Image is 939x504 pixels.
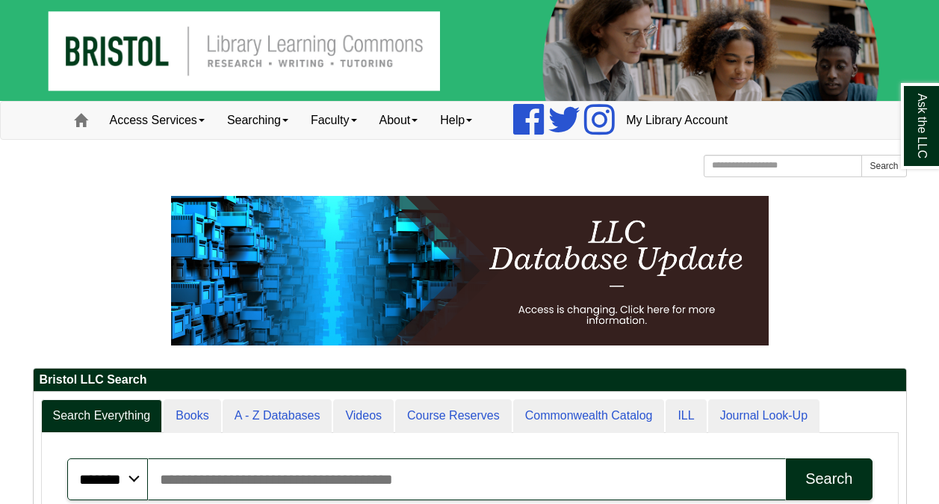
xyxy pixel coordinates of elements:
[805,470,852,488] div: Search
[99,102,216,139] a: Access Services
[300,102,368,139] a: Faculty
[513,399,665,433] a: Commonwealth Catalog
[34,369,906,392] h2: Bristol LLC Search
[333,399,394,433] a: Videos
[861,155,906,177] button: Search
[786,458,872,500] button: Search
[223,399,332,433] a: A - Z Databases
[395,399,512,433] a: Course Reserves
[615,102,739,139] a: My Library Account
[164,399,220,433] a: Books
[368,102,430,139] a: About
[216,102,300,139] a: Searching
[666,399,706,433] a: ILL
[429,102,483,139] a: Help
[708,399,819,433] a: Journal Look-Up
[41,399,163,433] a: Search Everything
[171,196,769,345] img: HTML tutorial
